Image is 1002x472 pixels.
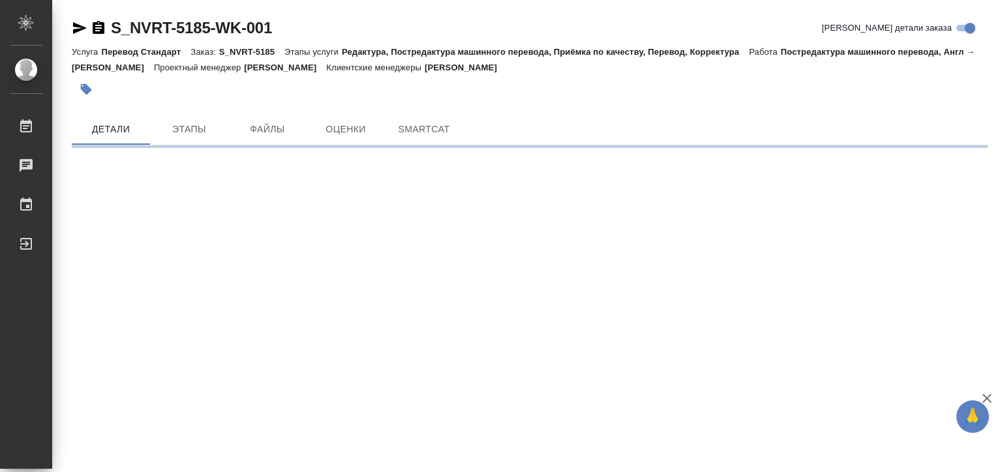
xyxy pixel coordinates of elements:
span: SmartCat [393,121,455,138]
span: Файлы [236,121,299,138]
p: [PERSON_NAME] [244,63,326,72]
p: Перевод Стандарт [101,47,190,57]
p: Редактура, Постредактура машинного перевода, Приёмка по качеству, Перевод, Корректура [342,47,749,57]
button: Скопировать ссылку [91,20,106,36]
p: Этапы услуги [284,47,342,57]
span: 🙏 [962,403,984,430]
p: S_NVRT-5185 [219,47,284,57]
span: Детали [80,121,142,138]
p: Проектный менеджер [154,63,244,72]
button: Добавить тэг [72,75,100,104]
a: S_NVRT-5185-WK-001 [111,19,272,37]
p: Заказ: [190,47,219,57]
p: Работа [749,47,781,57]
span: Этапы [158,121,220,138]
p: Клиентские менеджеры [326,63,425,72]
span: Оценки [314,121,377,138]
button: Скопировать ссылку для ЯМессенджера [72,20,87,36]
span: [PERSON_NAME] детали заказа [822,22,952,35]
button: 🙏 [956,400,989,433]
p: Услуга [72,47,101,57]
p: [PERSON_NAME] [425,63,507,72]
